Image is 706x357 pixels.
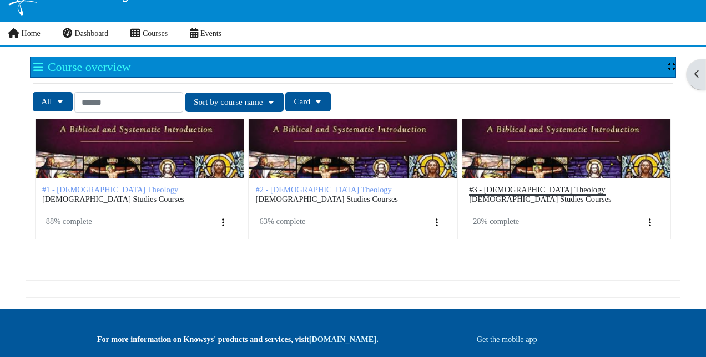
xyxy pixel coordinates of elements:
a: Dashboard [52,22,119,45]
h2: Course overview [33,60,131,74]
a: [DOMAIN_NAME] [309,335,376,344]
div: Course overview controls [33,92,673,114]
button: Grouping drop-down menu [33,92,73,111]
span: 88 [46,217,54,226]
i: Actions for course #1 - Evangelical Theology [219,218,228,227]
div: % complete [259,217,405,226]
span: [DEMOGRAPHIC_DATA] Studies Courses [256,195,398,204]
a: Events [179,22,233,45]
span: Events [200,29,221,38]
button: Display drop-down menu [285,92,331,111]
span: #1 - [DEMOGRAPHIC_DATA] Theology [42,185,178,194]
span: [DEMOGRAPHIC_DATA] Studies Courses [469,195,611,204]
span: #3 - Evangelical Theology [469,185,605,194]
a: Get the mobile app [477,335,537,344]
span: 28 [473,217,481,226]
nav: Site links [7,22,233,45]
i: Actions for course #3 - Evangelical Theology [646,218,654,227]
div: % complete [46,217,192,226]
span: All [41,96,52,106]
div: Show / hide the block [668,62,675,71]
span: Home [22,29,41,38]
button: Sorting drop-down menu [185,93,284,112]
span: Dashboard [75,29,109,38]
div: % complete [473,217,619,226]
span: #2 - Evangelical Theology [256,185,392,194]
span: Courses [143,29,168,38]
span: 63 [259,217,267,226]
a: Courses [119,22,179,45]
span: [DEMOGRAPHIC_DATA] Studies Courses [42,195,184,204]
span: #3 - [DEMOGRAPHIC_DATA] Theology [469,185,605,194]
span: #2 - [DEMOGRAPHIC_DATA] Theology [256,185,392,194]
span: Sort by course name [194,97,263,106]
strong: For more information on Knowsys' products and services, visit . [97,335,379,344]
span: #1 - Evangelical Theology [42,185,178,194]
i: Actions for course #2 - Evangelical Theology [432,218,441,227]
span: Card [294,96,310,106]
